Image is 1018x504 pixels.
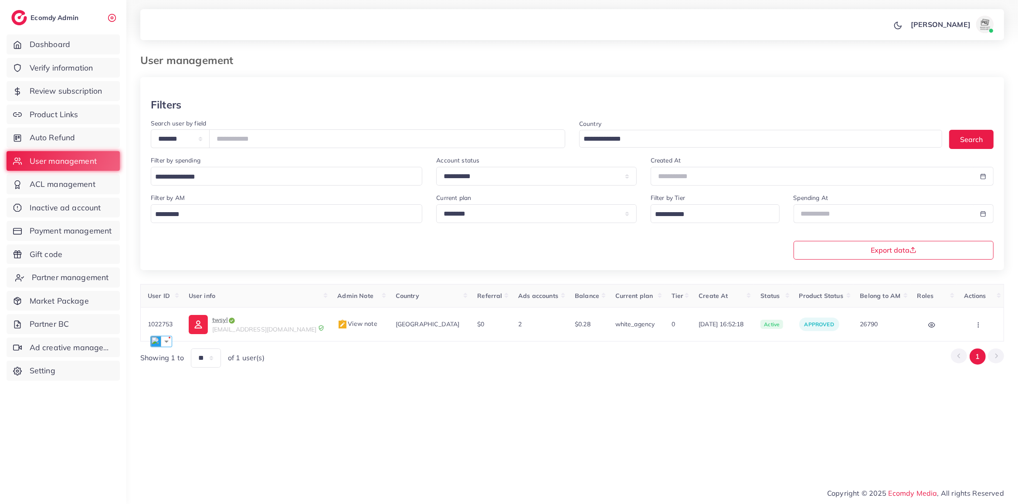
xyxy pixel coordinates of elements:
[30,109,78,120] span: Product Links
[799,292,843,300] span: Product Status
[151,156,200,165] label: Filter by spending
[518,292,558,300] span: Ads accounts
[189,315,324,334] a: twsyl[EMAIL_ADDRESS][DOMAIN_NAME]
[337,319,348,330] img: admin_note.cdd0b510.svg
[30,39,70,50] span: Dashboard
[672,320,675,328] span: 0
[7,105,120,125] a: Product Links
[615,320,655,328] span: white_agency
[652,208,768,221] input: Search for option
[228,317,236,325] img: icon-tick.de4e08dc.svg
[30,225,112,237] span: Payment management
[7,198,120,218] a: Inactive ad account
[937,488,1004,498] span: , All rights Reserved
[7,267,120,288] a: Partner management
[615,292,653,300] span: Current plan
[970,348,986,365] button: Go to page 1
[212,325,316,333] span: [EMAIL_ADDRESS][DOMAIN_NAME]
[575,320,590,328] span: $0.28
[7,58,120,78] a: Verify information
[827,488,1004,498] span: Copyright © 2025
[32,272,109,283] span: Partner management
[212,315,316,325] p: twsyl
[436,156,479,165] label: Account status
[30,132,75,143] span: Auto Refund
[911,19,970,30] p: [PERSON_NAME]
[30,295,89,307] span: Market Package
[228,353,265,363] span: of 1 user(s)
[575,292,599,300] span: Balance
[148,320,173,328] span: 1022753
[318,325,324,331] img: 9CAL8B2pu8EFxCJHYAAAAldEVYdGRhdGU6Y3JlYXRlADIwMjItMTItMDlUMDQ6NTg6MzkrMDA6MDBXSlgLAAAAJXRFWHRkYXR...
[140,54,240,67] h3: User management
[7,314,120,334] a: Partner BC
[7,361,120,381] a: Setting
[396,320,460,328] span: [GEOGRAPHIC_DATA]
[804,321,834,328] span: approved
[477,320,484,328] span: $0
[30,62,93,74] span: Verify information
[151,204,422,223] div: Search for option
[906,16,997,33] a: [PERSON_NAME]avatar
[976,16,994,33] img: avatar
[30,365,55,376] span: Setting
[518,320,522,328] span: 2
[31,14,81,22] h2: Ecomdy Admin
[30,202,101,213] span: Inactive ad account
[949,130,994,149] button: Search
[337,320,377,328] span: View note
[151,193,185,202] label: Filter by AM
[651,193,685,202] label: Filter by Tier
[30,179,95,190] span: ACL management
[579,119,601,128] label: Country
[337,292,373,300] span: Admin Note
[579,130,942,148] div: Search for option
[871,247,916,254] span: Export data
[651,156,681,165] label: Created At
[794,241,994,260] button: Export data
[148,292,170,300] span: User ID
[30,156,97,167] span: User management
[860,292,901,300] span: Belong to AM
[152,170,411,184] input: Search for option
[7,244,120,264] a: Gift code
[651,204,780,223] div: Search for option
[760,292,780,300] span: Status
[760,320,783,329] span: active
[951,348,1004,365] ul: Pagination
[964,292,986,300] span: Actions
[30,342,113,353] span: Ad creative management
[396,292,419,300] span: Country
[151,119,206,128] label: Search user by field
[7,151,120,171] a: User management
[436,193,471,202] label: Current plan
[30,249,62,260] span: Gift code
[7,34,120,54] a: Dashboard
[11,10,81,25] a: logoEcomdy Admin
[7,221,120,241] a: Payment management
[699,292,728,300] span: Create At
[889,489,937,497] a: Ecomdy Media
[477,292,502,300] span: Referral
[7,81,120,101] a: Review subscription
[7,174,120,194] a: ACL management
[189,292,215,300] span: User info
[151,167,422,186] div: Search for option
[699,320,747,328] span: [DATE] 16:52:18
[30,318,69,330] span: Partner BC
[917,292,934,300] span: Roles
[860,320,878,328] span: 26790
[7,338,120,358] a: Ad creative management
[7,128,120,148] a: Auto Refund
[7,291,120,311] a: Market Package
[152,208,411,221] input: Search for option
[189,315,208,334] img: ic-user-info.36bf1079.svg
[140,353,184,363] span: Showing 1 to
[30,85,102,97] span: Review subscription
[11,10,27,25] img: logo
[151,98,181,111] h3: Filters
[580,132,931,146] input: Search for option
[672,292,684,300] span: Tier
[794,193,828,202] label: Spending At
